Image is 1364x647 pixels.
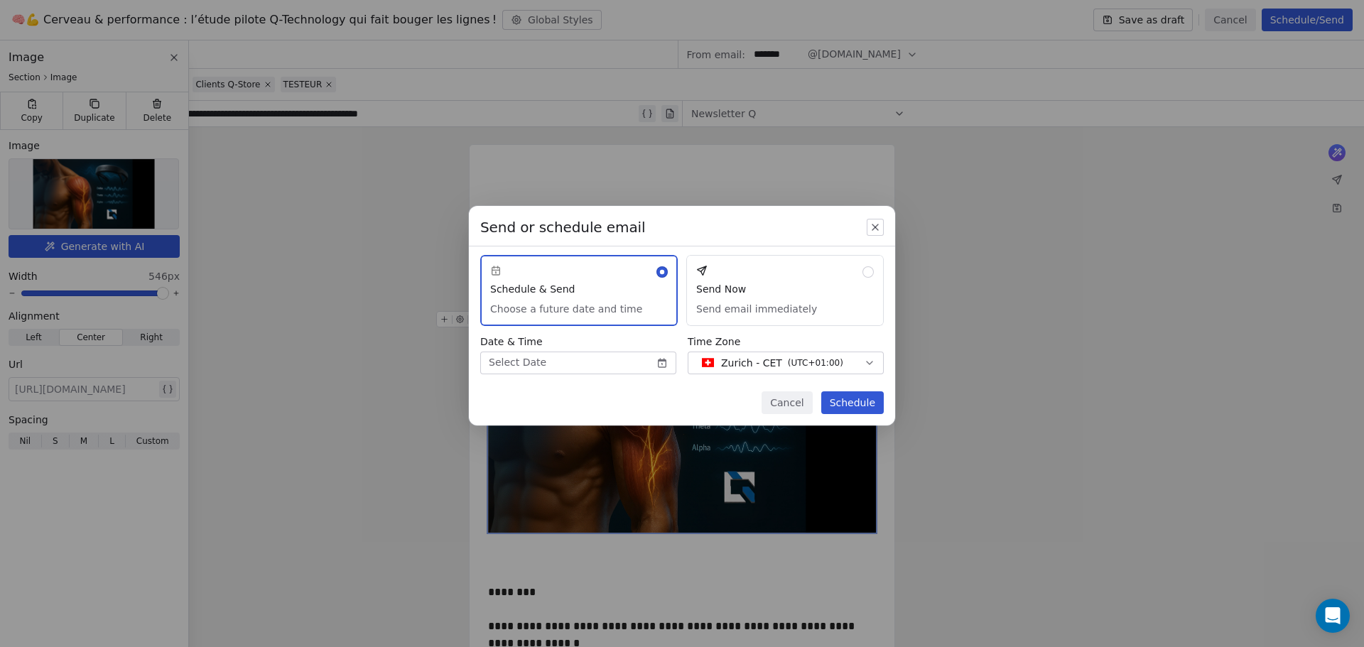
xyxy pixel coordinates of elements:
span: Time Zone [688,335,884,349]
span: ( UTC+01:00 ) [788,357,843,369]
span: Date & Time [480,335,676,349]
button: Cancel [762,391,812,414]
span: Send or schedule email [480,217,646,237]
span: Select Date [489,355,546,370]
button: Zurich - CET(UTC+01:00) [688,352,884,374]
button: Schedule [821,391,884,414]
button: Select Date [480,352,676,374]
span: Zurich - CET [721,356,782,370]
